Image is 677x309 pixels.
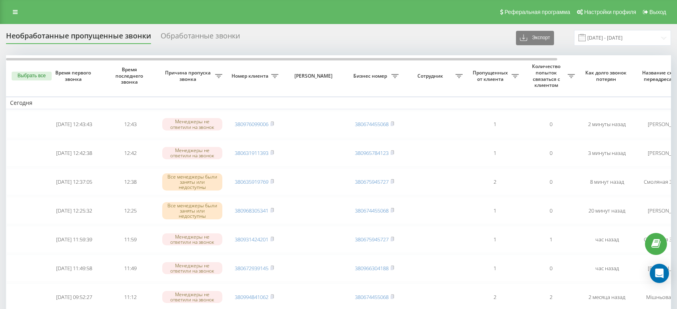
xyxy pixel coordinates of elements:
td: 0 [523,168,579,195]
td: 2 [467,168,523,195]
a: 380931424201 [235,236,268,243]
span: Время первого звонка [52,70,96,82]
td: 0 [523,111,579,138]
span: Пропущенных от клиента [471,70,512,82]
div: Необработанные пропущенные звонки [6,32,151,44]
a: 380675945727 [355,236,389,243]
div: Менеджеры не ответили на звонок [162,233,222,245]
span: Причина пропуска звонка [162,70,215,82]
span: Настройки профиля [584,9,636,15]
span: Как долго звонок потерян [585,70,629,82]
span: Количество попыток связаться с клиентом [527,63,568,88]
button: Выбрать все [12,72,52,80]
td: 12:42 [102,140,158,167]
span: Реферальная программа [504,9,570,15]
td: 1 [467,111,523,138]
span: Время последнего звонка [109,66,152,85]
a: 380674455068 [355,120,389,128]
div: Менеджеры не ответили на звонок [162,262,222,274]
a: 380672939145 [235,265,268,272]
div: Менеджеры не ответили на звонок [162,147,222,159]
a: 380976099006 [235,120,268,128]
a: 380965784123 [355,149,389,157]
td: 2 минуты назад [579,111,635,138]
td: 12:25 [102,197,158,224]
a: 380635919769 [235,178,268,185]
td: 1 [467,255,523,282]
td: 1 [467,140,523,167]
div: Все менеджеры были заняты или недоступны [162,202,222,220]
td: 11:59 [102,226,158,253]
td: 20 минут назад [579,197,635,224]
span: Выход [649,9,666,15]
div: Обработанные звонки [161,32,240,44]
div: Все менеджеры были заняты или недоступны [162,173,222,191]
td: [DATE] 12:43:43 [46,111,102,138]
td: [DATE] 11:59:39 [46,226,102,253]
td: час назад [579,226,635,253]
span: Сотрудник [407,73,455,79]
a: 380675945727 [355,178,389,185]
span: Номер клиента [230,73,271,79]
div: Open Intercom Messenger [650,264,669,283]
a: 380631911393 [235,149,268,157]
a: 380968305341 [235,207,268,214]
div: Менеджеры не ответили на звонок [162,118,222,130]
span: [PERSON_NAME] [289,73,340,79]
td: 1 [467,226,523,253]
td: [DATE] 12:25:32 [46,197,102,224]
td: 12:38 [102,168,158,195]
a: 380674455068 [355,207,389,214]
td: 0 [523,140,579,167]
td: 1 [523,226,579,253]
span: Бизнес номер [351,73,391,79]
a: 380994841062 [235,293,268,301]
td: 12:43 [102,111,158,138]
button: Экспорт [516,31,554,45]
td: 3 минуты назад [579,140,635,167]
td: [DATE] 12:42:38 [46,140,102,167]
td: 1 [467,197,523,224]
td: час назад [579,255,635,282]
div: Менеджеры не ответили на звонок [162,291,222,303]
td: 11:49 [102,255,158,282]
td: 8 минут назад [579,168,635,195]
a: 380674455068 [355,293,389,301]
td: 0 [523,197,579,224]
td: [DATE] 12:37:05 [46,168,102,195]
td: [DATE] 11:49:58 [46,255,102,282]
a: 380966304188 [355,265,389,272]
td: 0 [523,255,579,282]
